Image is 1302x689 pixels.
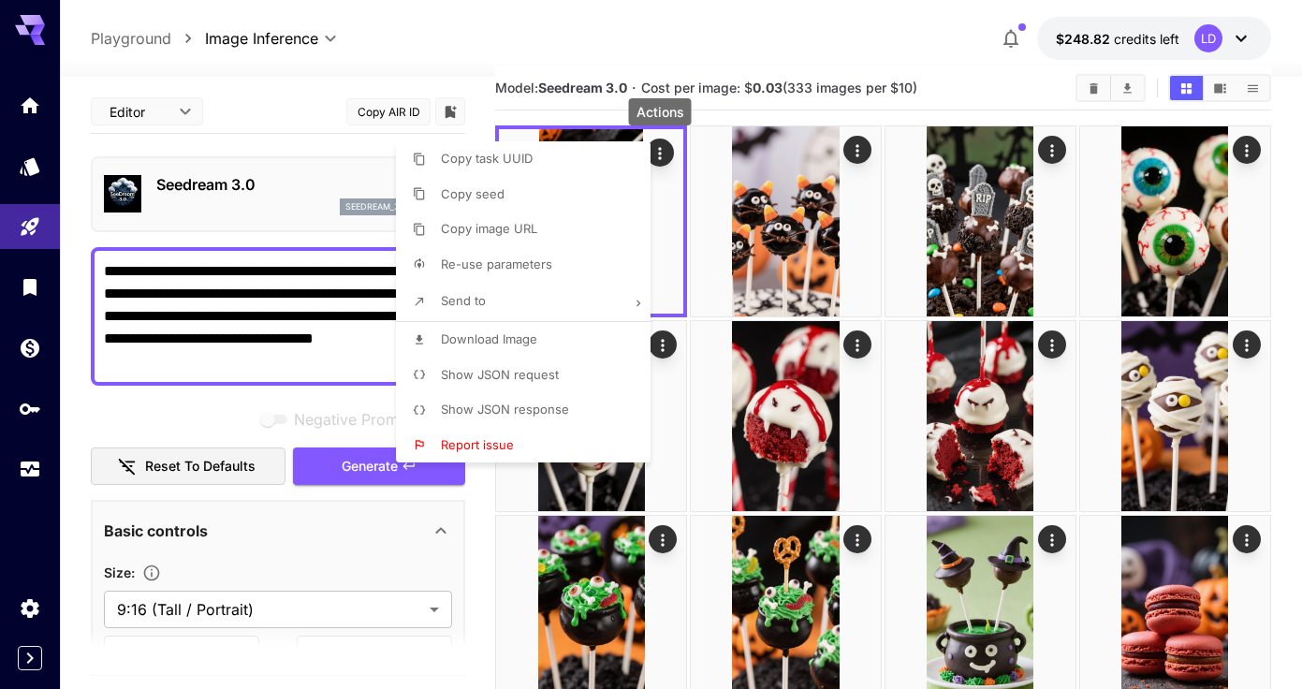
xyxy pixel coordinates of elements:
span: Report issue [441,437,514,452]
div: Actions [629,98,692,125]
span: Copy image URL [441,221,537,236]
span: Show JSON request [441,367,559,382]
span: Show JSON response [441,402,569,417]
span: Copy task UUID [441,151,533,166]
span: Copy seed [441,186,505,201]
span: Re-use parameters [441,257,552,271]
span: Download Image [441,331,537,346]
span: Send to [441,293,486,308]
